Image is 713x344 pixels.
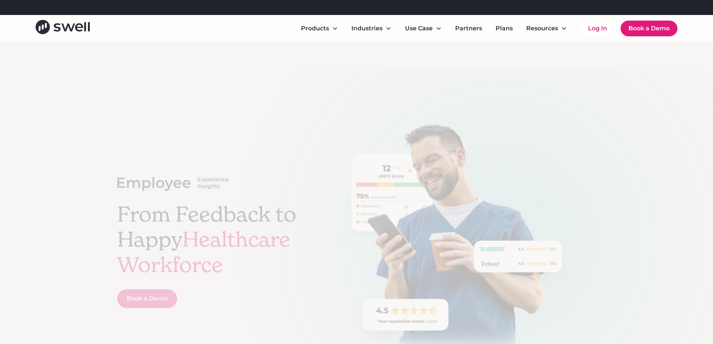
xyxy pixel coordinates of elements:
[351,24,383,33] div: Industries
[581,21,615,36] a: Log In
[117,226,290,278] span: Healthcare Workforce
[526,24,558,33] div: Resources
[117,202,319,277] h1: From Feedback to Happy
[405,24,433,33] div: Use Case
[117,289,177,308] a: Book a Demo
[449,21,488,36] a: Partners
[490,21,519,36] a: Plans
[301,24,329,33] div: Products
[345,21,397,36] div: Industries
[36,20,90,37] a: home
[520,21,573,36] div: Resources
[127,294,168,303] div: Book a Demo
[399,21,448,36] div: Use Case
[295,21,344,36] div: Products
[621,21,677,36] a: Book a Demo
